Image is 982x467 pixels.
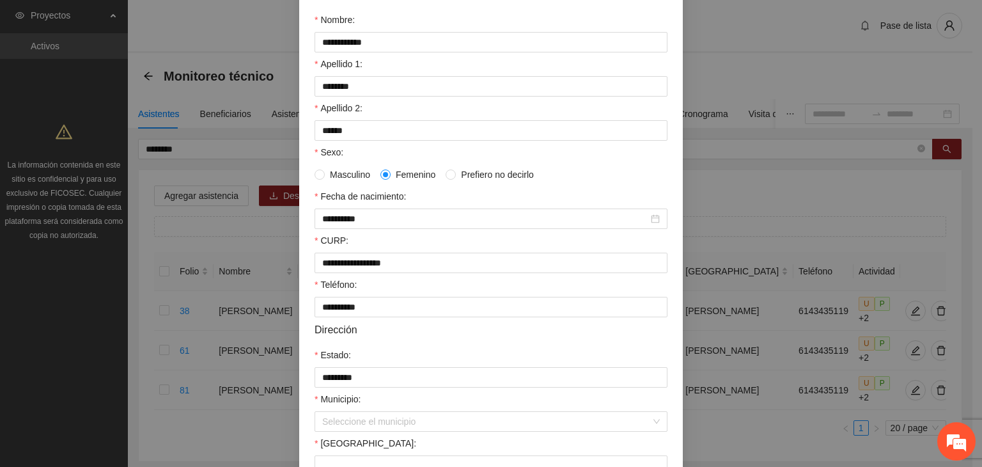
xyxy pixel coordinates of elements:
[315,189,406,203] label: Fecha de nacimiento:
[315,13,355,27] label: Nombre:
[391,168,440,182] span: Femenino
[66,65,215,82] div: Chatee con nosotros ahora
[315,297,667,317] input: Teléfono:
[315,367,667,388] input: Estado:
[315,253,667,273] input: CURP:
[315,436,416,450] label: Colonia:
[325,168,375,182] span: Masculino
[315,57,362,71] label: Apellido 1:
[315,101,362,115] label: Apellido 2:
[315,233,348,248] label: CURP:
[315,145,343,159] label: Sexo:
[315,120,667,141] input: Apellido 2:
[210,6,240,37] div: Minimizar ventana de chat en vivo
[6,322,244,367] textarea: Escriba su mensaje y pulse “Intro”
[315,348,351,362] label: Estado:
[315,278,357,292] label: Teléfono:
[315,32,667,52] input: Nombre:
[456,168,539,182] span: Prefiero no decirlo
[322,412,651,431] input: Municipio:
[315,76,667,97] input: Apellido 1:
[315,392,361,406] label: Municipio:
[74,157,176,287] span: Estamos en línea.
[322,212,648,226] input: Fecha de nacimiento:
[315,322,357,338] span: Dirección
